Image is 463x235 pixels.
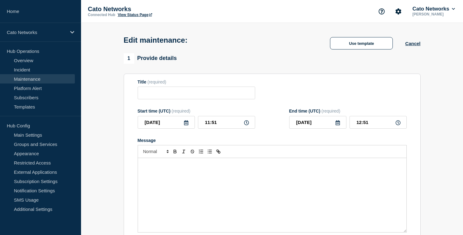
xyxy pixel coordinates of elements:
button: Toggle strikethrough text [188,148,197,155]
span: 1 [124,53,134,64]
span: (required) [172,109,191,113]
div: Title [138,79,255,84]
p: Cato Networks [7,30,66,35]
div: Message [138,138,407,143]
input: Title [138,87,255,99]
input: HH:MM [349,116,407,129]
div: Message [138,158,406,232]
button: Cato Networks [411,6,456,12]
button: Toggle bold text [171,148,179,155]
input: YYYY-MM-DD [289,116,346,129]
button: Toggle italic text [179,148,188,155]
h1: Edit maintenance: [124,36,188,45]
p: Cato Networks [88,6,212,13]
button: Toggle link [214,148,223,155]
button: Support [375,5,388,18]
a: View Status Page [118,13,152,17]
button: Toggle bulleted list [205,148,214,155]
p: [PERSON_NAME] [411,12,456,16]
button: Account settings [392,5,405,18]
button: Toggle ordered list [197,148,205,155]
span: (required) [321,109,340,113]
button: Use template [330,37,393,49]
div: End time (UTC) [289,109,407,113]
div: Start time (UTC) [138,109,255,113]
p: Connected Hub [88,13,115,17]
input: HH:MM [198,116,255,129]
input: YYYY-MM-DD [138,116,195,129]
span: Font size [140,148,171,155]
div: Provide details [124,53,177,64]
button: Cancel [405,41,420,46]
span: (required) [148,79,166,84]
